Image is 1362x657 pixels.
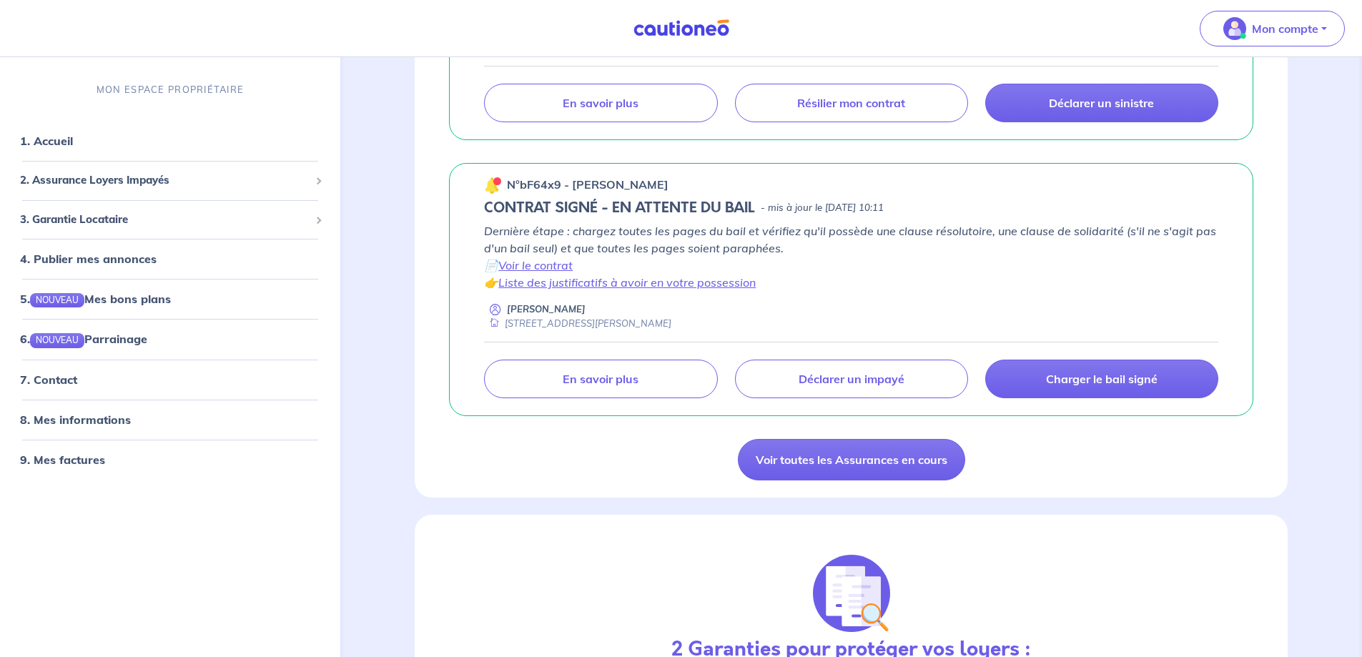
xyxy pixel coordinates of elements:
[20,252,157,266] a: 4. Publier mes annonces
[1200,11,1345,46] button: illu_account_valid_menu.svgMon compte
[20,134,73,148] a: 1. Accueil
[6,167,335,194] div: 2. Assurance Loyers Impayés
[6,325,335,353] div: 6.NOUVEAUParrainage
[484,222,1218,291] p: Dernière étape : chargez toutes les pages du bail et vérifiez qu'il possède une clause résolutoir...
[6,206,335,234] div: 3. Garantie Locataire
[628,19,735,37] img: Cautioneo
[735,360,968,398] a: Déclarer un impayé
[20,372,77,386] a: 7. Contact
[20,212,310,228] span: 3. Garantie Locataire
[484,199,755,217] h5: CONTRAT SIGNÉ - EN ATTENTE DU BAIL
[813,555,890,632] img: justif-loupe
[735,84,968,122] a: Résilier mon contrat
[20,332,147,346] a: 6.NOUVEAUParrainage
[484,317,671,330] div: [STREET_ADDRESS][PERSON_NAME]
[6,365,335,393] div: 7. Contact
[507,302,586,316] p: [PERSON_NAME]
[799,372,904,386] p: Déclarer un impayé
[498,275,756,290] a: Liste des justificatifs à avoir en votre possession
[20,452,105,466] a: 9. Mes factures
[761,201,884,215] p: - mis à jour le [DATE] 10:11
[6,285,335,313] div: 5.NOUVEAUMes bons plans
[484,84,717,122] a: En savoir plus
[484,177,501,194] img: 🔔
[20,172,310,189] span: 2. Assurance Loyers Impayés
[6,244,335,273] div: 4. Publier mes annonces
[484,360,717,398] a: En savoir plus
[1046,372,1158,386] p: Charger le bail signé
[6,127,335,155] div: 1. Accueil
[6,445,335,473] div: 9. Mes factures
[498,258,573,272] a: Voir le contrat
[1049,96,1154,110] p: Déclarer un sinistre
[6,405,335,433] div: 8. Mes informations
[20,412,131,426] a: 8. Mes informations
[738,439,965,480] a: Voir toutes les Assurances en cours
[484,199,1218,217] div: state: CONTRACT-SIGNED, Context: LESS-THAN-20-DAYS,NO-CERTIFICATE,ALONE,LESSOR-DOCUMENTS
[985,360,1218,398] a: Charger le bail signé
[563,96,638,110] p: En savoir plus
[507,176,668,193] p: n°bF64x9 - [PERSON_NAME]
[1223,17,1246,40] img: illu_account_valid_menu.svg
[563,372,638,386] p: En savoir plus
[20,292,171,306] a: 5.NOUVEAUMes bons plans
[97,83,244,97] p: MON ESPACE PROPRIÉTAIRE
[797,96,905,110] p: Résilier mon contrat
[1252,20,1318,37] p: Mon compte
[985,84,1218,122] a: Déclarer un sinistre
